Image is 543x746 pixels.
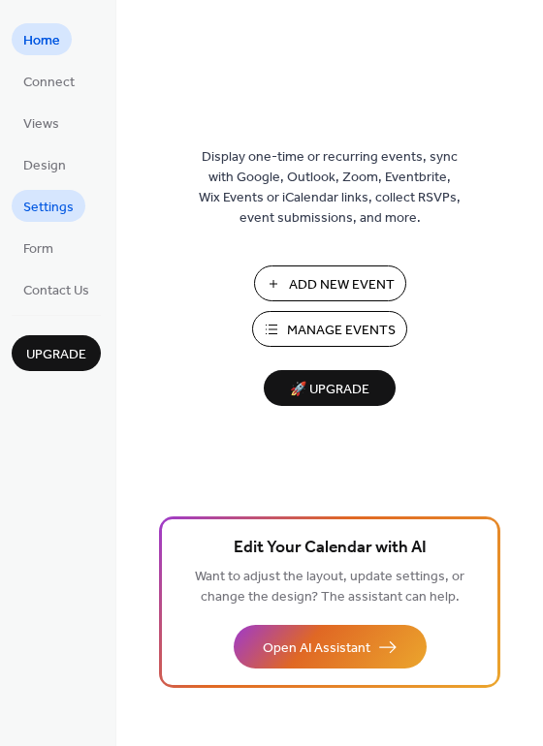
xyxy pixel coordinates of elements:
a: Design [12,148,78,180]
span: Manage Events [287,321,396,341]
button: Manage Events [252,311,407,347]
span: Contact Us [23,281,89,301]
span: Display one-time or recurring events, sync with Google, Outlook, Zoom, Eventbrite, Wix Events or ... [199,147,461,229]
button: Open AI Assistant [234,625,427,668]
span: Upgrade [26,345,86,365]
button: Upgrade [12,335,101,371]
span: Home [23,31,60,51]
span: Add New Event [289,275,395,295]
span: Want to adjust the layout, update settings, or change the design? The assistant can help. [195,564,464,610]
span: Form [23,239,53,260]
a: Views [12,107,71,139]
span: Design [23,156,66,176]
span: Edit Your Calendar with AI [234,535,427,562]
button: Add New Event [254,265,406,301]
span: Open AI Assistant [263,638,370,659]
span: Settings [23,198,74,218]
span: 🚀 Upgrade [275,377,384,403]
a: Form [12,232,65,264]
a: Settings [12,190,85,222]
a: Connect [12,65,86,97]
a: Home [12,23,72,55]
span: Views [23,114,59,135]
a: Contact Us [12,273,101,305]
button: 🚀 Upgrade [264,370,396,406]
span: Connect [23,73,75,93]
